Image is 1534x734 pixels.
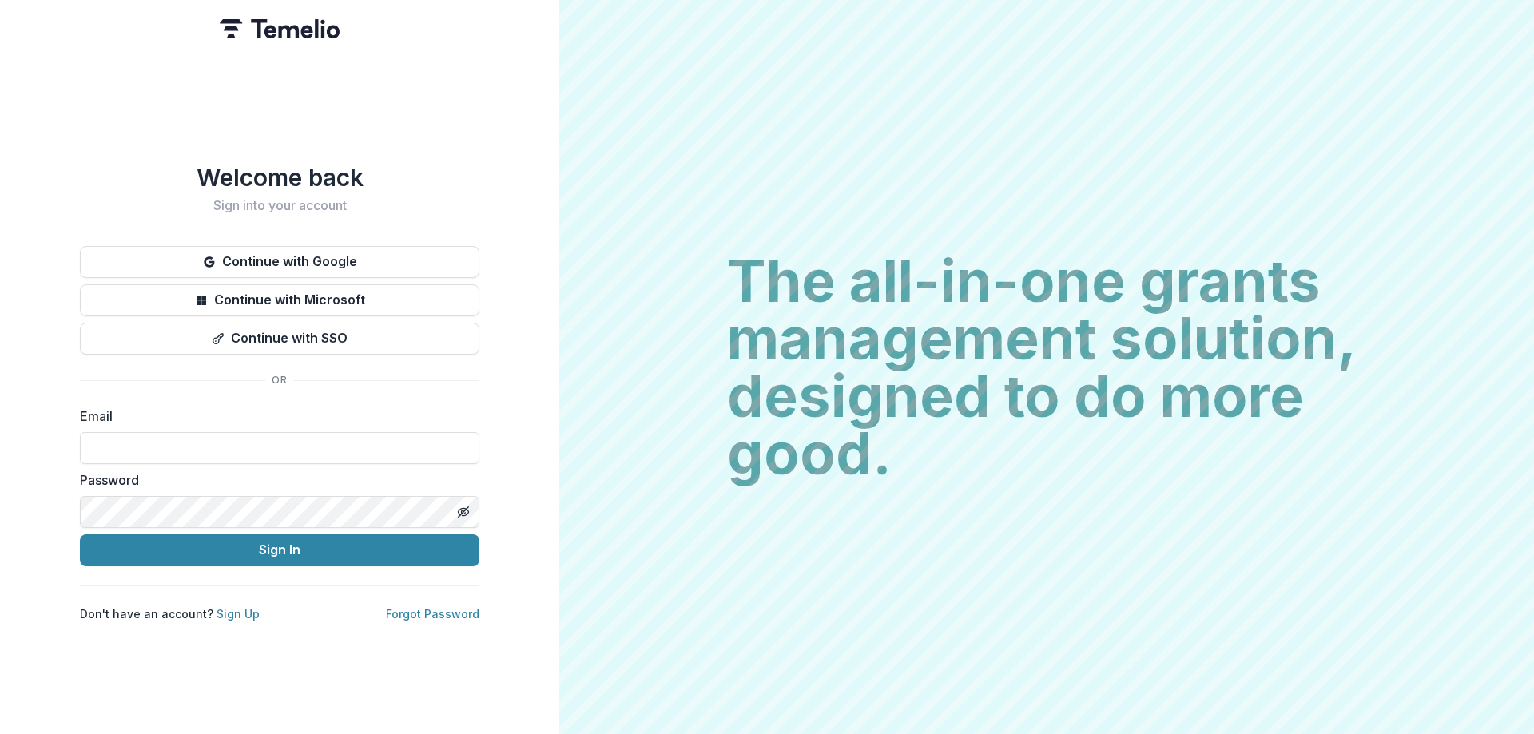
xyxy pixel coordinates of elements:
button: Continue with Google [80,246,479,278]
p: Don't have an account? [80,605,260,622]
label: Email [80,407,470,426]
h1: Welcome back [80,163,479,192]
h2: Sign into your account [80,198,479,213]
button: Toggle password visibility [451,499,476,525]
img: Temelio [220,19,340,38]
a: Forgot Password [386,607,479,621]
label: Password [80,470,470,490]
button: Continue with SSO [80,323,479,355]
a: Sign Up [217,607,260,621]
button: Continue with Microsoft [80,284,479,316]
button: Sign In [80,534,479,566]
